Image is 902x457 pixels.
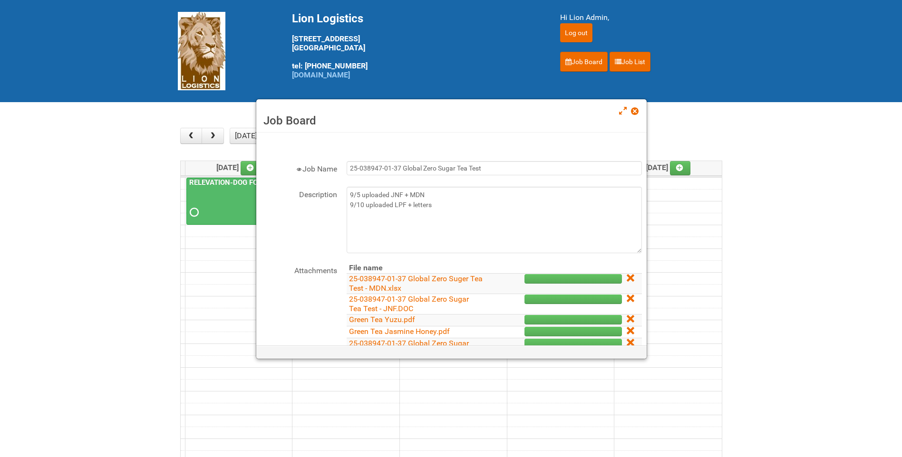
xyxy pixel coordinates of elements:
[347,187,642,253] textarea: 9/5 uploaded JNF + MDN 9/10 uploaded LPF + letters
[292,12,536,79] div: [STREET_ADDRESS] [GEOGRAPHIC_DATA] tel: [PHONE_NUMBER]
[190,209,196,216] span: Requested
[560,52,608,72] a: Job Board
[263,114,640,128] h3: Job Board
[292,12,363,25] span: Lion Logistics
[560,23,592,42] input: Log out
[670,161,691,175] a: Add an event
[261,263,337,276] label: Attachments
[261,161,337,175] label: Job Name
[347,263,485,274] th: File name
[186,178,290,225] a: RELEVATION-DOG FOOD
[349,339,469,357] a: 25-038947-01-37 Global Zero Sugar Tea Test - LPF.xlsx
[187,178,269,187] a: RELEVATION-DOG FOOD
[178,12,225,90] img: Lion Logistics
[646,163,691,172] span: [DATE]
[560,12,725,23] div: Hi Lion Admin,
[349,327,450,336] a: Green Tea Jasmine Honey.pdf
[349,274,483,293] a: 25-038947-01-37 Global Zero Suger Tea Test - MDN.xlsx
[349,295,469,313] a: 25-038947-01-37 Global Zero Sugar Tea Test - JNF.DOC
[292,70,350,79] a: [DOMAIN_NAME]
[216,163,262,172] span: [DATE]
[178,46,225,55] a: Lion Logistics
[349,315,415,324] a: Green Tea Yuzu.pdf
[241,161,262,175] a: Add an event
[261,187,337,200] label: Description
[230,128,262,144] button: [DATE]
[610,52,650,72] a: Job List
